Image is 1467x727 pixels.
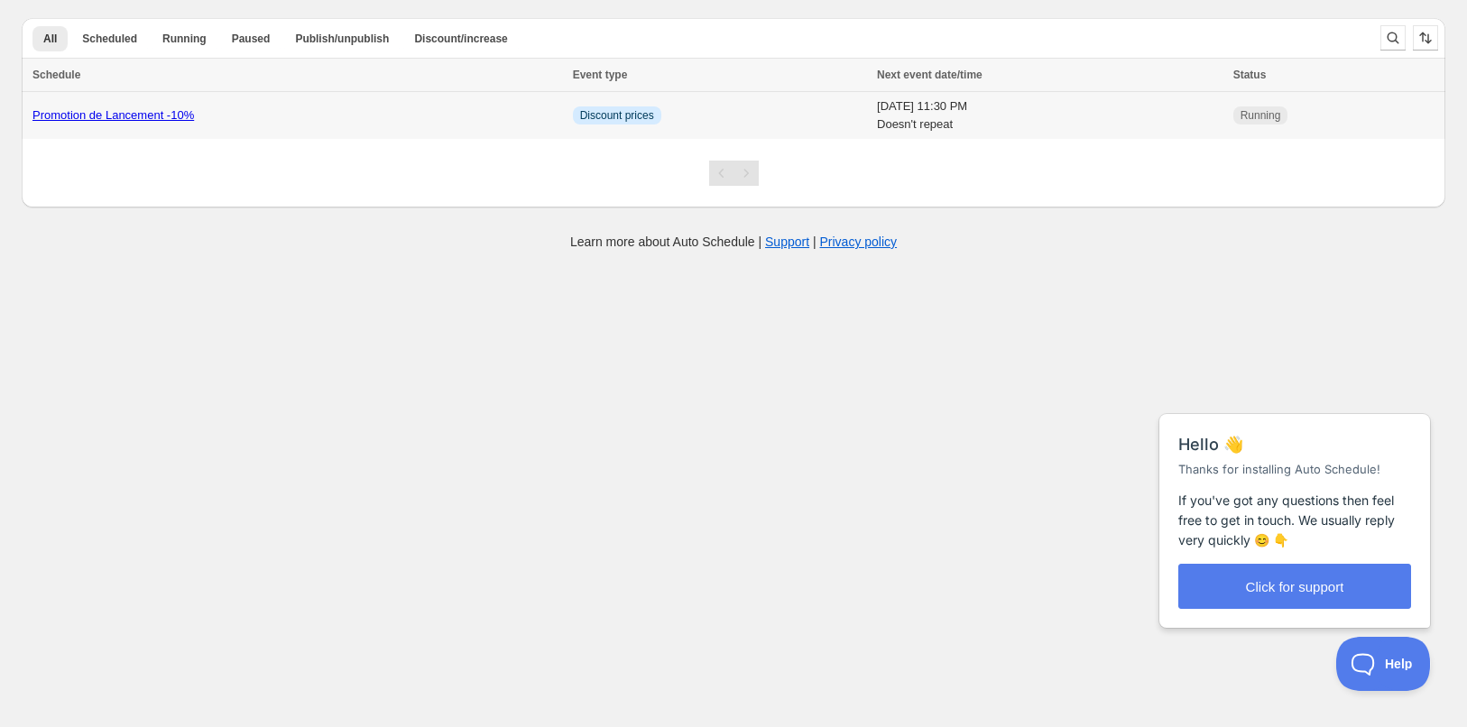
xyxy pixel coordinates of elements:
iframe: Help Scout Beacon - Messages and Notifications [1150,369,1441,637]
a: Support [765,235,809,249]
span: Paused [232,32,271,46]
button: Search and filter results [1380,25,1406,51]
span: Running [162,32,207,46]
span: All [43,32,57,46]
a: Privacy policy [820,235,898,249]
a: Promotion de Lancement -10% [32,108,194,122]
td: [DATE] 11:30 PM Doesn't repeat [872,92,1228,140]
p: Learn more about Auto Schedule | | [570,233,897,251]
button: Sort the results [1413,25,1438,51]
nav: Pagination [709,161,759,186]
span: Discount prices [580,108,654,123]
span: Running [1241,108,1281,123]
span: Next event date/time [877,69,983,81]
span: Event type [573,69,628,81]
span: Discount/increase [414,32,507,46]
span: Status [1233,69,1267,81]
span: Schedule [32,69,80,81]
iframe: Help Scout Beacon - Open [1336,637,1431,691]
span: Publish/unpublish [295,32,389,46]
span: Scheduled [82,32,137,46]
